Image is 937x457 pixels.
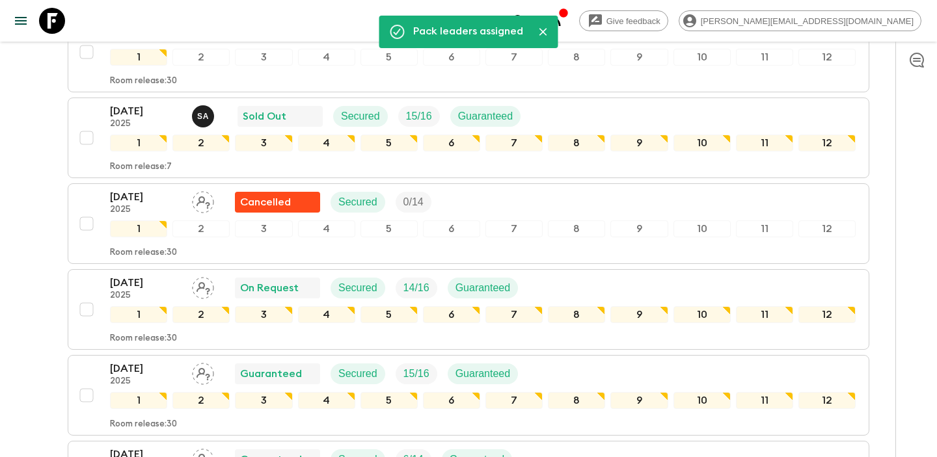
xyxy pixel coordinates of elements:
div: 6 [423,392,480,409]
div: 8 [548,306,605,323]
div: Secured [331,278,385,298]
div: 9 [610,220,668,237]
div: 11 [736,220,793,237]
p: [DATE] [110,275,182,291]
p: [DATE] [110,361,182,376]
p: Room release: 30 [110,419,177,430]
p: [DATE] [110,189,182,205]
div: 3 [235,306,292,323]
div: 10 [673,306,731,323]
div: Trip Fill [398,106,440,127]
div: 3 [235,135,292,151]
p: Guaranteed [240,366,302,382]
div: Trip Fill [396,192,431,213]
p: 2025 [110,376,182,387]
div: 11 [736,135,793,151]
div: 4 [298,306,355,323]
div: [PERSON_NAME][EMAIL_ADDRESS][DOMAIN_NAME] [679,10,921,31]
div: 3 [235,220,292,237]
div: 6 [423,49,480,66]
button: [DATE]2025Assign pack leaderGuaranteedSecuredTrip FillGuaranteed123456789101112Room release:30 [68,355,869,436]
div: Secured [331,192,385,213]
div: 5 [360,306,418,323]
div: 11 [736,49,793,66]
div: 2 [172,220,230,237]
div: 2 [172,49,230,66]
p: Secured [338,194,377,210]
div: 9 [610,135,668,151]
div: 1 [110,392,167,409]
p: [DATE] [110,103,182,119]
span: Assign pack leader [192,195,214,205]
div: 10 [673,49,731,66]
div: 5 [360,220,418,237]
p: Room release: 30 [110,248,177,258]
p: Room release: 7 [110,162,172,172]
button: [DATE]2025Assign pack leaderFlash Pack cancellationSecuredTrip Fill123456789101112Room release:30 [68,183,869,264]
div: 12 [798,135,856,151]
div: 4 [298,135,355,151]
button: [DATE]2025Assign pack leaderOn RequestSecuredTrip FillGuaranteed123456789101112Room release:30 [68,269,869,350]
div: 4 [298,220,355,237]
div: 9 [610,306,668,323]
span: Assign pack leader [192,367,214,377]
span: Assign pack leader [192,281,214,291]
div: 12 [798,49,856,66]
div: 11 [736,306,793,323]
div: 3 [235,49,292,66]
p: 15 / 16 [406,109,432,124]
div: 7 [485,392,543,409]
div: 9 [610,49,668,66]
p: 2025 [110,119,182,129]
button: Close [534,22,553,42]
div: 1 [110,306,167,323]
span: Suren Abeykoon [192,109,217,120]
button: [DATE]2025Suren AbeykoonSold OutSecuredTrip FillGuaranteed123456789101112Room release:7 [68,98,869,178]
p: Secured [341,109,380,124]
span: [PERSON_NAME][EMAIL_ADDRESS][DOMAIN_NAME] [694,16,921,26]
p: 15 / 16 [403,366,429,382]
div: 12 [798,220,856,237]
div: 6 [423,220,480,237]
div: Flash Pack cancellation [235,192,320,213]
div: 1 [110,220,167,237]
div: 10 [673,220,731,237]
div: 9 [610,392,668,409]
div: 7 [485,220,543,237]
div: 2 [172,135,230,151]
div: 2 [172,392,230,409]
div: 5 [360,135,418,151]
div: Trip Fill [396,363,437,384]
p: S A [197,111,209,122]
div: Pack leaders assigned [413,20,523,44]
div: 3 [235,392,292,409]
p: Guaranteed [458,109,513,124]
div: 11 [736,392,793,409]
div: 6 [423,135,480,151]
p: On Request [240,280,299,296]
p: Guaranteed [455,280,511,296]
p: Room release: 30 [110,76,177,86]
span: Give feedback [599,16,668,26]
div: 4 [298,49,355,66]
div: 5 [360,49,418,66]
div: Secured [333,106,388,127]
p: Secured [338,280,377,296]
div: 8 [548,220,605,237]
div: 1 [110,49,167,66]
p: Sold Out [243,109,286,124]
div: Trip Fill [396,278,437,298]
div: 8 [548,49,605,66]
a: Give feedback [579,10,668,31]
div: 12 [798,392,856,409]
button: menu [8,8,34,34]
div: Secured [331,363,385,384]
p: 2025 [110,291,182,301]
div: 4 [298,392,355,409]
p: 14 / 16 [403,280,429,296]
div: 10 [673,392,731,409]
div: 8 [548,392,605,409]
p: Secured [338,366,377,382]
div: 6 [423,306,480,323]
div: 1 [110,135,167,151]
